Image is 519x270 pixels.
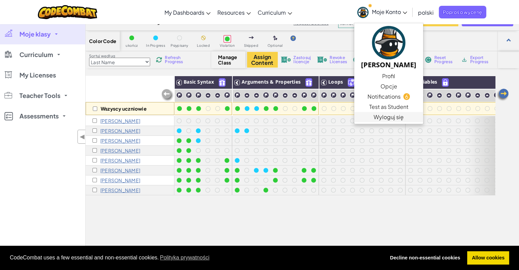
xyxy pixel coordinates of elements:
[100,118,140,124] p: Szymon Cieśliński
[100,158,140,163] p: Aleksander K
[461,57,467,63] img: IconArchive.svg
[415,79,437,85] span: Variables
[425,57,432,63] img: IconReset.svg
[186,92,192,98] img: IconChallengeLevel.svg
[439,6,486,18] a: Poproś o wycenę
[348,79,354,86] img: IconUnlockWithCall.svg
[330,56,347,64] span: Revoke Licenses
[184,79,214,85] span: Basic Syntax
[263,92,269,98] img: IconChallengeLevel.svg
[361,59,416,70] h5: [PERSON_NAME]
[146,44,165,47] span: In Progress
[205,93,211,98] img: IconPracticeLevel.svg
[354,91,423,102] a: Notifications6
[321,92,327,98] img: IconChallengeLevel.svg
[467,251,509,265] a: allow cookies
[357,7,369,18] img: avatar
[19,93,60,99] span: Teacher Tools
[493,92,500,98] img: IconChallengeLevel.svg
[218,54,238,65] span: Manage Class
[354,71,423,81] a: Profil
[19,72,56,78] span: My Licenses
[214,3,254,22] a: Resources
[354,112,423,122] a: Wyloguj się
[282,93,288,98] img: IconPracticeLevel.svg
[317,57,327,63] img: IconLicenseRevoke.svg
[176,92,183,98] img: IconChallengeLevel.svg
[38,5,98,19] img: CodeCombat logo
[195,92,202,98] img: IconChallengeLevel.svg
[273,35,277,41] img: IconOptionalLevel.svg
[10,253,380,263] span: CodeCombat uses a few essential and non-essential cookies.
[249,36,254,39] img: IconSkippedLevel.svg
[159,253,211,263] a: learn more about cookies
[171,44,188,47] span: Przypisany
[470,56,491,64] span: Export Progress
[224,92,230,98] img: IconChallengeLevel.svg
[254,93,259,98] img: IconPracticeLevel.svg
[353,57,359,63] img: IconRemoveStudents.svg
[126,44,138,47] span: ukończ
[100,138,140,143] p: Yaroslav I
[247,52,278,68] button: Assign Content
[372,26,405,59] img: avatar
[156,57,162,63] img: IconReload.svg
[475,93,480,98] img: IconPracticeLevel.svg
[242,79,301,85] span: Arguments & Properties
[100,148,140,153] p: Bartosz Jóźwik
[19,52,53,58] span: Curriculum
[268,44,283,47] span: Optional
[254,3,295,22] a: Curriculum
[293,56,311,64] span: Zastosuj licencje
[89,38,116,44] span: Color Code
[330,92,337,98] img: IconChallengeLevel.svg
[301,92,307,98] img: IconChallengeLevel.svg
[258,9,286,16] span: Curriculum
[281,57,291,63] img: IconLicenseApply.svg
[415,3,437,22] a: polski
[455,92,462,98] img: IconChallengeLevel.svg
[436,93,442,98] img: IconPracticeLevel.svg
[349,92,356,98] img: IconChallengeLevel.svg
[354,81,423,91] a: Opcje
[385,251,465,265] a: deny cookies
[340,92,346,98] img: IconChallengeLevel.svg
[496,88,509,102] img: Arrow_Left.png
[234,92,241,98] img: IconChallengeLevel.svg
[367,93,401,101] span: Notifications
[101,106,147,111] p: Wszyscy uczniowie
[290,35,296,41] img: IconHint.svg
[164,9,204,16] span: My Dashboards
[217,9,245,16] span: Resources
[219,79,225,86] img: IconFreeLevelv2.svg
[418,9,434,16] span: polski
[19,113,59,119] span: Assessments
[165,56,186,64] span: Refresh Progress
[354,25,423,71] a: [PERSON_NAME]
[484,93,490,98] img: IconPracticeLevel.svg
[292,93,298,98] img: IconPracticeLevel.svg
[446,93,452,98] img: IconPracticeLevel.svg
[442,79,448,86] img: IconPaidLevel.svg
[434,56,455,64] span: Reset Progress
[89,53,150,59] label: Sortuj według
[403,93,410,100] span: 6
[161,88,174,102] img: Arrow_Left_Inactive.png
[161,3,214,22] a: My Dashboards
[197,44,210,47] span: Locked
[306,79,312,86] img: IconFreeLevelv2.svg
[354,1,410,23] a: Moje Konto
[465,92,471,98] img: IconChallengeLevel.svg
[19,31,51,37] span: Moje klasy
[215,93,220,98] img: IconPracticeLevel.svg
[80,132,85,142] span: ◀
[219,44,235,47] span: Violation
[427,92,433,98] img: IconChallengeLevel.svg
[311,92,317,98] img: IconChallengeLevel.svg
[328,79,343,85] span: Loops
[100,168,140,173] p: Kamil N
[354,102,423,112] a: Test as Student
[100,187,140,193] p: szymon skwarek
